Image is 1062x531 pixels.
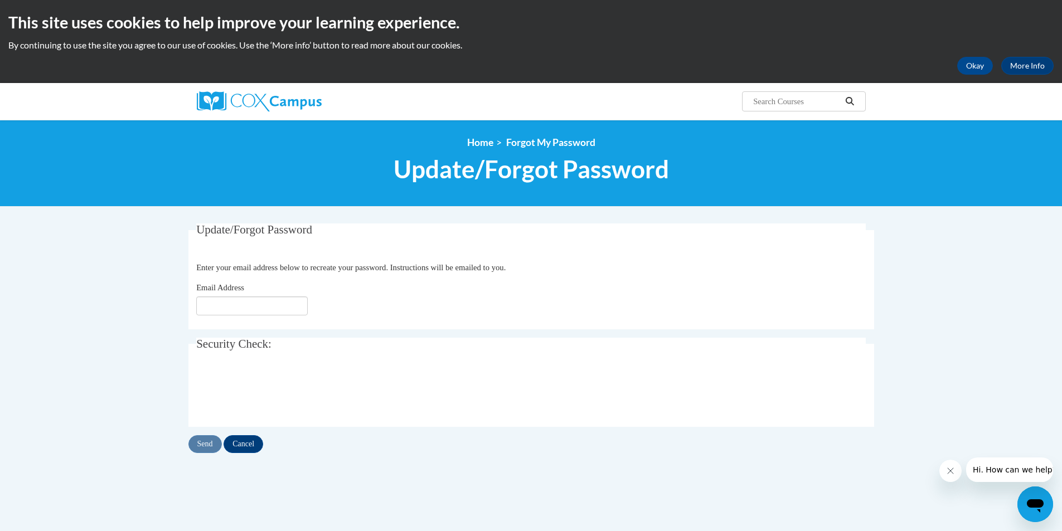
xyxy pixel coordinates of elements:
[752,95,841,108] input: Search Courses
[197,91,409,111] a: Cox Campus
[957,57,993,75] button: Okay
[394,154,669,184] span: Update/Forgot Password
[1017,486,1053,522] iframe: Button to launch messaging window
[196,263,506,272] span: Enter your email address below to recreate your password. Instructions will be emailed to you.
[506,137,595,148] span: Forgot My Password
[966,457,1053,482] iframe: Message from company
[841,95,858,108] button: Search
[8,11,1054,33] h2: This site uses cookies to help improve your learning experience.
[939,460,962,482] iframe: Close message
[7,8,90,17] span: Hi. How can we help?
[196,283,244,292] span: Email Address
[1001,57,1054,75] a: More Info
[196,223,312,236] span: Update/Forgot Password
[196,369,366,413] iframe: reCAPTCHA
[196,296,308,315] input: Email
[467,137,493,148] a: Home
[196,337,271,350] span: Security Check:
[224,435,263,453] input: Cancel
[197,91,322,111] img: Cox Campus
[8,39,1054,51] p: By continuing to use the site you agree to our use of cookies. Use the ‘More info’ button to read...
